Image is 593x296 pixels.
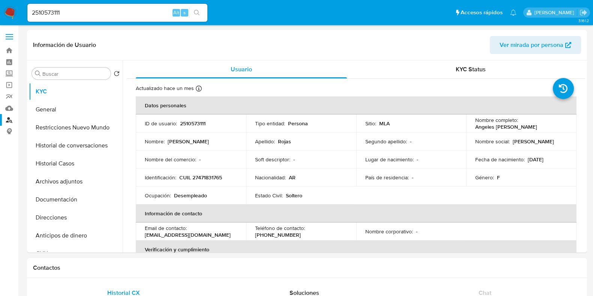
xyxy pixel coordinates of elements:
[27,8,207,18] input: Buscar usuario o caso...
[29,155,123,173] button: Historial Casos
[145,231,231,238] p: [EMAIL_ADDRESS][DOMAIN_NAME]
[29,137,123,155] button: Historial de conversaciones
[136,96,576,114] th: Datos personales
[33,264,581,272] h1: Contactos
[29,191,123,209] button: Documentación
[29,245,123,263] button: CVU
[461,9,503,17] span: Accesos rápidos
[145,225,187,231] p: Email de contacto :
[179,174,222,181] p: CUIL 27471831765
[456,65,486,74] span: KYC Status
[145,174,176,181] p: Identificación :
[255,192,283,199] p: Estado Civil :
[510,9,516,16] a: Notificaciones
[145,192,171,199] p: Ocupación :
[255,156,290,163] p: Soft descriptor :
[29,227,123,245] button: Anticipos de dinero
[173,9,179,16] span: Alt
[29,209,123,227] button: Direcciones
[513,138,554,145] p: [PERSON_NAME]
[379,120,390,127] p: MLA
[475,174,494,181] p: Género :
[29,101,123,119] button: General
[145,120,177,127] p: ID de usuario :
[410,138,411,145] p: -
[288,120,308,127] p: Persona
[365,156,414,163] p: Lugar de nacimiento :
[255,120,285,127] p: Tipo entidad :
[35,71,41,77] button: Buscar
[145,138,165,145] p: Nombre :
[29,83,123,101] button: KYC
[114,71,120,79] button: Volver al orden por defecto
[475,138,510,145] p: Nombre social :
[286,192,302,199] p: Soltero
[231,65,252,74] span: Usuario
[199,156,201,163] p: -
[255,231,301,238] p: [PHONE_NUMBER]
[174,192,207,199] p: Desempleado
[168,138,209,145] p: [PERSON_NAME]
[497,174,500,181] p: F
[365,120,376,127] p: Sitio :
[255,138,275,145] p: Apellido :
[145,156,196,163] p: Nombre del comercio :
[475,156,525,163] p: Fecha de nacimiento :
[365,138,407,145] p: Segundo apellido :
[500,36,563,54] span: Ver mirada por persona
[490,36,581,54] button: Ver mirada por persona
[42,71,108,77] input: Buscar
[278,138,291,145] p: Rojas
[534,9,577,16] p: noelia.huarte@mercadolibre.com
[29,173,123,191] button: Archivos adjuntos
[183,9,186,16] span: s
[475,117,518,123] p: Nombre completo :
[255,174,286,181] p: Nacionalidad :
[528,156,543,163] p: [DATE]
[365,228,413,235] p: Nombre corporativo :
[33,41,96,49] h1: Información de Usuario
[29,119,123,137] button: Restricciones Nuevo Mundo
[255,225,305,231] p: Teléfono de contacto :
[136,240,576,258] th: Verificación y cumplimiento
[289,174,296,181] p: AR
[136,85,194,92] p: Actualizado hace un mes
[417,156,418,163] p: -
[136,204,576,222] th: Información de contacto
[189,8,204,18] button: search-icon
[416,228,417,235] p: -
[293,156,295,163] p: -
[365,174,409,181] p: País de residencia :
[412,174,413,181] p: -
[180,120,206,127] p: 2510573111
[579,9,587,17] a: Salir
[475,123,537,130] p: Angeles [PERSON_NAME]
